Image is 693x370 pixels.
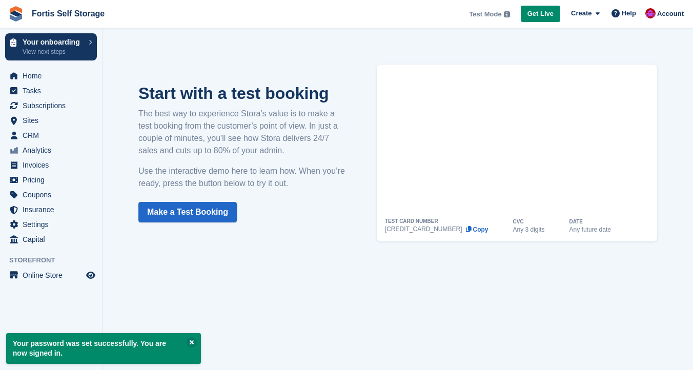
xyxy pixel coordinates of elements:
[23,202,84,217] span: Insurance
[23,38,84,46] p: Your onboarding
[138,202,237,222] a: Make a Test Booking
[6,333,201,364] p: Your password was set successfully. You are now signed in.
[23,173,84,187] span: Pricing
[513,227,544,233] div: Any 3 digits
[5,128,97,142] a: menu
[513,219,523,224] div: CVC
[23,232,84,246] span: Capital
[23,128,84,142] span: CRM
[5,84,97,98] a: menu
[385,65,649,219] iframe: How to Place a Test Booking
[527,9,554,19] span: Get Live
[465,226,488,233] button: Copy
[5,158,97,172] a: menu
[23,143,84,157] span: Analytics
[385,226,462,232] div: [CREDIT_CARD_NUMBER]
[5,232,97,246] a: menu
[5,113,97,128] a: menu
[8,6,24,22] img: stora-icon-8386f47178a22dfd0bd8f6a31ec36ba5ce8667c1dd55bd0f319d3a0aa187defe.svg
[521,6,560,23] a: Get Live
[569,219,583,224] div: DATE
[5,69,97,83] a: menu
[645,8,656,18] img: Becky Welch
[5,202,97,217] a: menu
[23,69,84,83] span: Home
[5,173,97,187] a: menu
[469,9,501,19] span: Test Mode
[5,98,97,113] a: menu
[9,255,102,265] span: Storefront
[85,269,97,281] a: Preview store
[5,188,97,202] a: menu
[23,188,84,202] span: Coupons
[23,268,84,282] span: Online Store
[138,108,346,157] p: The best way to experience Stora’s value is to make a test booking from the customer’s point of v...
[5,143,97,157] a: menu
[138,84,329,102] strong: Start with a test booking
[28,5,109,22] a: Fortis Self Storage
[5,217,97,232] a: menu
[23,98,84,113] span: Subscriptions
[23,47,84,56] p: View next steps
[657,9,684,19] span: Account
[569,227,611,233] div: Any future date
[385,219,438,224] div: TEST CARD NUMBER
[23,158,84,172] span: Invoices
[23,84,84,98] span: Tasks
[571,8,592,18] span: Create
[5,268,97,282] a: menu
[23,217,84,232] span: Settings
[622,8,636,18] span: Help
[504,11,510,17] img: icon-info-grey-7440780725fd019a000dd9b08b2336e03edf1995a4989e88bcd33f0948082b44.svg
[23,113,84,128] span: Sites
[138,165,346,190] p: Use the interactive demo here to learn how. When you’re ready, press the button below to try it out.
[5,33,97,60] a: Your onboarding View next steps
